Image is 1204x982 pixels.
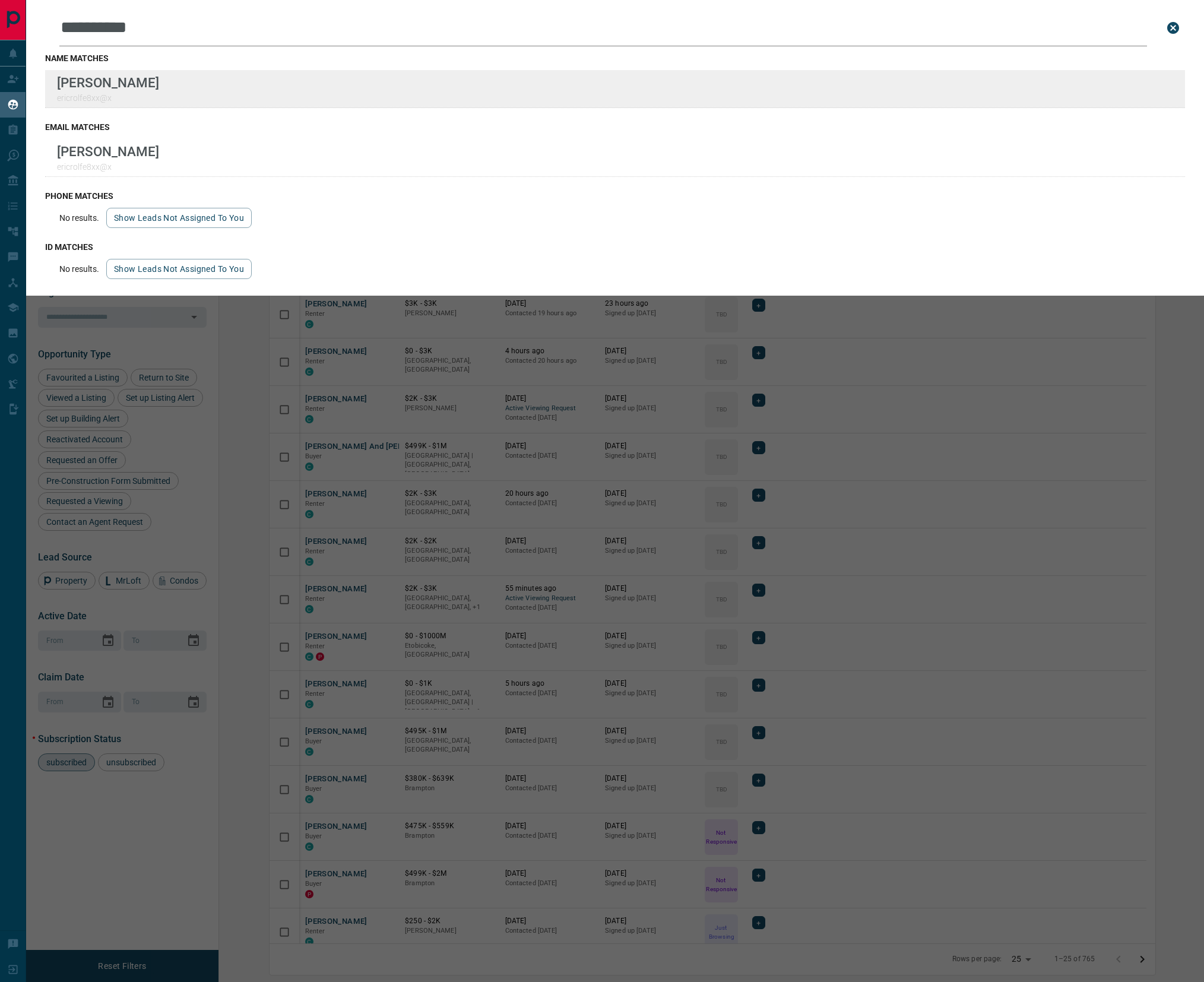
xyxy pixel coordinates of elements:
[1161,16,1185,40] button: close search bar
[45,191,1185,201] h3: phone matches
[59,264,99,274] p: No results.
[45,122,1185,132] h3: email matches
[57,162,159,172] p: ericrolfe8xx@x
[57,144,159,159] p: [PERSON_NAME]
[106,208,252,228] button: show leads not assigned to you
[45,242,1185,252] h3: id matches
[59,213,99,223] p: No results.
[57,93,159,103] p: ericrolfe8xx@x
[57,75,159,90] p: [PERSON_NAME]
[106,259,252,279] button: show leads not assigned to you
[45,53,1185,63] h3: name matches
